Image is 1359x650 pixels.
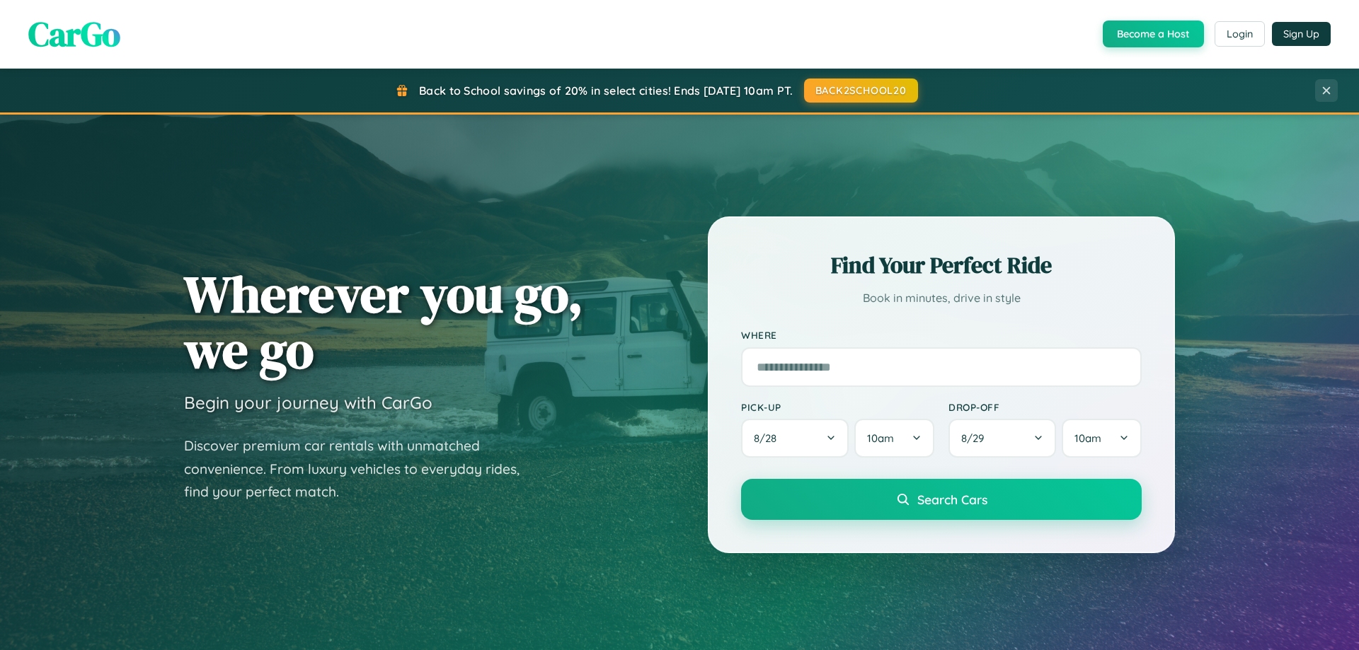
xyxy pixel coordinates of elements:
span: 10am [1074,431,1101,445]
label: Pick-up [741,401,934,413]
span: Search Cars [917,492,987,507]
span: 8 / 28 [754,431,784,445]
button: Search Cars [741,479,1142,520]
span: 10am [867,431,894,445]
p: Book in minutes, drive in style [741,288,1142,308]
h1: Wherever you go, we go [184,266,583,378]
button: Sign Up [1272,22,1331,46]
h2: Find Your Perfect Ride [741,250,1142,281]
p: Discover premium car rentals with unmatched convenience. From luxury vehicles to everyday rides, ... [184,434,538,504]
span: Back to School savings of 20% in select cities! Ends [DATE] 10am PT. [419,83,793,98]
button: Become a Host [1103,21,1204,47]
button: 8/29 [948,419,1056,458]
button: 10am [1062,419,1142,458]
button: 8/28 [741,419,849,458]
button: 10am [854,419,934,458]
label: Where [741,330,1142,342]
label: Drop-off [948,401,1142,413]
span: 8 / 29 [961,431,991,445]
h3: Begin your journey with CarGo [184,392,432,413]
button: BACK2SCHOOL20 [804,79,918,103]
span: CarGo [28,11,120,57]
button: Login [1215,21,1265,47]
